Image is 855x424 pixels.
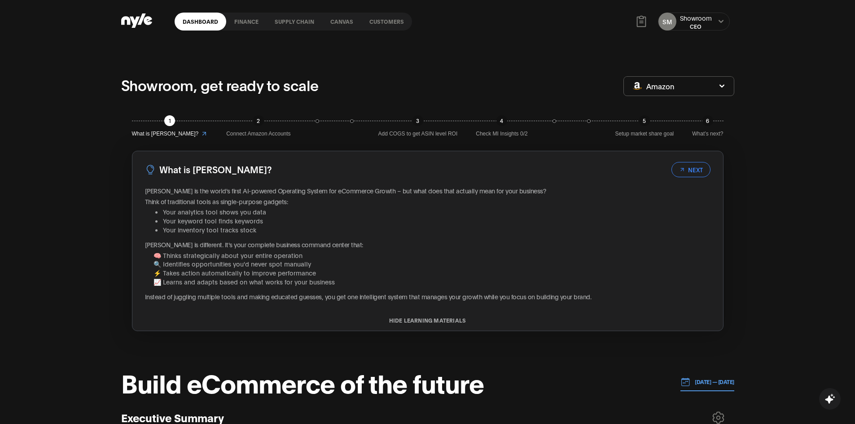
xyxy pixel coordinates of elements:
a: finance [226,13,267,31]
img: Amazon [633,82,642,90]
p: [PERSON_NAME] is different. It's your complete business command center that: [145,240,710,249]
button: ShowroomCEO [680,13,712,30]
a: Dashboard [175,13,226,31]
a: Customers [361,13,412,31]
li: ⚡ Takes action automatically to improve performance [153,268,710,277]
img: LightBulb [145,164,156,175]
button: Amazon [623,76,734,96]
li: Your analytics tool shows you data [163,207,710,216]
button: HIDE LEARNING MATERIALS [132,317,723,323]
div: 5 [639,115,650,126]
p: Think of traditional tools as single-purpose gadgets: [145,197,710,206]
a: Canvas [322,13,361,31]
span: Connect Amazon Accounts [226,130,290,138]
p: Instead of juggling multiple tools and making educated guesses, you get one intelligent system th... [145,292,710,301]
span: Check MI Insights 0/2 [476,130,527,138]
button: NEXT [671,162,710,177]
li: Your inventory tool tracks stock [163,225,710,234]
p: [DATE] — [DATE] [690,378,734,386]
div: 2 [253,115,264,126]
div: 6 [702,115,713,126]
li: 🔍 Identifies opportunities you'd never spot manually [153,259,710,268]
h3: What is [PERSON_NAME]? [159,162,272,176]
div: 4 [496,115,507,126]
div: CEO [680,22,712,30]
span: Setup market share goal [615,130,674,138]
li: Your keyword tool finds keywords [163,216,710,225]
div: 3 [412,115,423,126]
img: 01.01.24 — 07.01.24 [680,377,690,387]
li: 📈 Learns and adapts based on what works for your business [153,277,710,286]
span: What’s next? [692,130,723,138]
span: Amazon [646,81,674,91]
p: [PERSON_NAME] is the world's first AI-powered Operating System for eCommerce Growth – but what do... [145,186,710,195]
p: Showroom, get ready to scale [121,74,319,96]
span: Add COGS to get ASIN level ROI [378,130,458,138]
h1: Build eCommerce of the future [121,369,484,396]
span: What is [PERSON_NAME]? [132,130,199,138]
li: 🧠 Thinks strategically about your entire operation [153,251,710,260]
a: Supply chain [267,13,322,31]
button: SM [658,13,676,31]
button: [DATE] — [DATE] [680,373,734,391]
div: Showroom [680,13,712,22]
div: 1 [164,115,175,126]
